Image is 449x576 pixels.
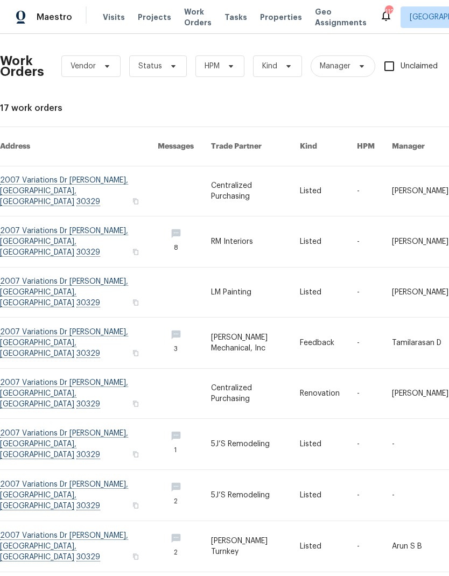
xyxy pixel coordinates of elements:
button: Copy Address [131,298,141,307]
th: Kind [291,127,348,166]
td: - [348,470,383,521]
th: HPM [348,127,383,166]
button: Copy Address [131,348,141,358]
td: LM Painting [202,268,291,318]
th: Trade Partner [202,127,291,166]
td: [PERSON_NAME] Mechanical, Inc [202,318,291,369]
td: - [348,521,383,572]
span: Visits [103,12,125,23]
td: Feedback [291,318,348,369]
td: 5J’S Remodeling [202,419,291,470]
span: Kind [262,61,277,72]
button: Copy Address [131,399,141,409]
th: Messages [149,127,202,166]
span: Geo Assignments [315,6,367,28]
span: HPM [205,61,220,72]
span: Projects [138,12,171,23]
td: - [348,268,383,318]
td: Centralized Purchasing [202,166,291,216]
span: Work Orders [184,6,212,28]
td: RM Interiors [202,216,291,268]
span: Properties [260,12,302,23]
span: Unclaimed [401,61,438,72]
td: Listed [291,419,348,470]
td: Listed [291,521,348,572]
button: Copy Address [131,552,141,561]
button: Copy Address [131,196,141,206]
td: Centralized Purchasing [202,369,291,419]
button: Copy Address [131,501,141,510]
span: Vendor [71,61,96,72]
td: - [348,216,383,268]
td: - [348,318,383,369]
td: - [348,419,383,470]
div: 112 [385,6,392,17]
td: - [348,369,383,419]
span: Status [138,61,162,72]
td: Renovation [291,369,348,419]
td: Listed [291,166,348,216]
span: Maestro [37,12,72,23]
button: Copy Address [131,449,141,459]
td: - [348,166,383,216]
span: Manager [320,61,350,72]
td: [PERSON_NAME] Turnkey [202,521,291,572]
td: Listed [291,470,348,521]
td: Listed [291,216,348,268]
td: Listed [291,268,348,318]
td: 5J’S Remodeling [202,470,291,521]
button: Copy Address [131,247,141,257]
span: Tasks [224,13,247,21]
